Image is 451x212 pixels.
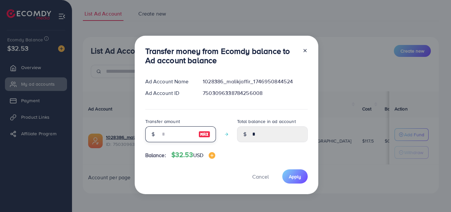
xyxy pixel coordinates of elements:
[197,78,313,85] div: 1028386_malikjaffir_1746950844524
[198,130,210,138] img: image
[423,182,446,207] iframe: Chat
[145,118,180,125] label: Transfer amount
[140,78,198,85] div: Ad Account Name
[171,151,215,159] h4: $32.53
[145,151,166,159] span: Balance:
[289,173,301,180] span: Apply
[252,173,269,180] span: Cancel
[193,151,203,159] span: USD
[282,169,308,184] button: Apply
[140,89,198,97] div: Ad Account ID
[237,118,296,125] label: Total balance in ad account
[244,169,277,184] button: Cancel
[209,152,215,159] img: image
[197,89,313,97] div: 7503096338784256008
[145,46,297,65] h3: Transfer money from Ecomdy balance to Ad account balance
